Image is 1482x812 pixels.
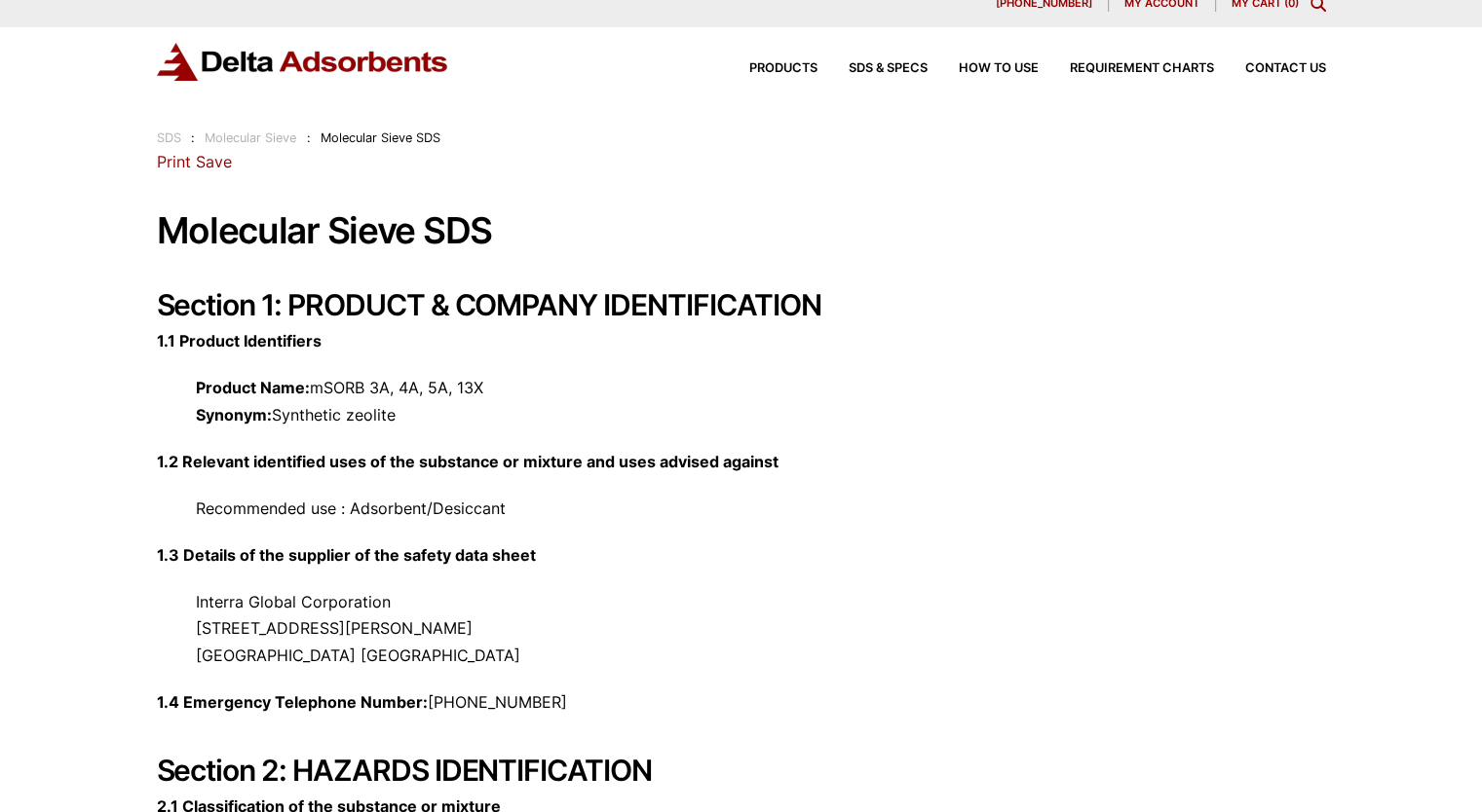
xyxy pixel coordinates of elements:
a: Contact Us [1214,62,1326,75]
span: : [191,130,195,145]
a: SDS & SPECS [817,62,928,75]
a: Save [196,152,232,171]
strong: 1.2 Relevant identified uses of the substance or mixture and uses advised against [157,452,779,471]
h1: Molecular Sieve SDS [157,211,1326,251]
span: : [307,130,311,145]
strong: Synonym: [196,405,272,424]
p: Recommended use : Adsorbent/Desiccant [157,496,1326,522]
a: Products [718,62,817,75]
a: Molecular Sieve [205,130,296,145]
strong: 1.1 Product Identifiers [157,331,322,351]
span: Contact Us [1245,62,1326,75]
a: SDS [157,130,181,145]
h2: Section 1: PRODUCT & COMPANY IDENTIFICATION [157,287,1326,322]
span: Products [749,62,817,75]
a: How to Use [928,62,1039,75]
span: How to Use [959,62,1039,75]
span: Molecular Sieve SDS [321,130,440,145]
a: Print [157,152,191,171]
h2: Section 2: HAZARDS IDENTIFICATION [157,753,1326,788]
strong: 1.4 Emergency Telephone Number: [157,692,428,712]
span: SDS & SPECS [849,62,928,75]
strong: 1.3 Details of the supplier of the safety data sheet [157,545,536,565]
img: Delta Adsorbents [157,43,449,81]
p: [PHONE_NUMBER] [157,689,1326,716]
p: mSORB 3A, 4A, 5A, 13X Synthetic zeolite [157,375,1326,427]
p: Interra Global Corporation [STREET_ADDRESS][PERSON_NAME] [GEOGRAPHIC_DATA] [GEOGRAPHIC_DATA] [157,589,1326,669]
a: Requirement Charts [1039,62,1214,75]
strong: Product Name: [196,378,310,397]
span: Requirement Charts [1070,62,1214,75]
